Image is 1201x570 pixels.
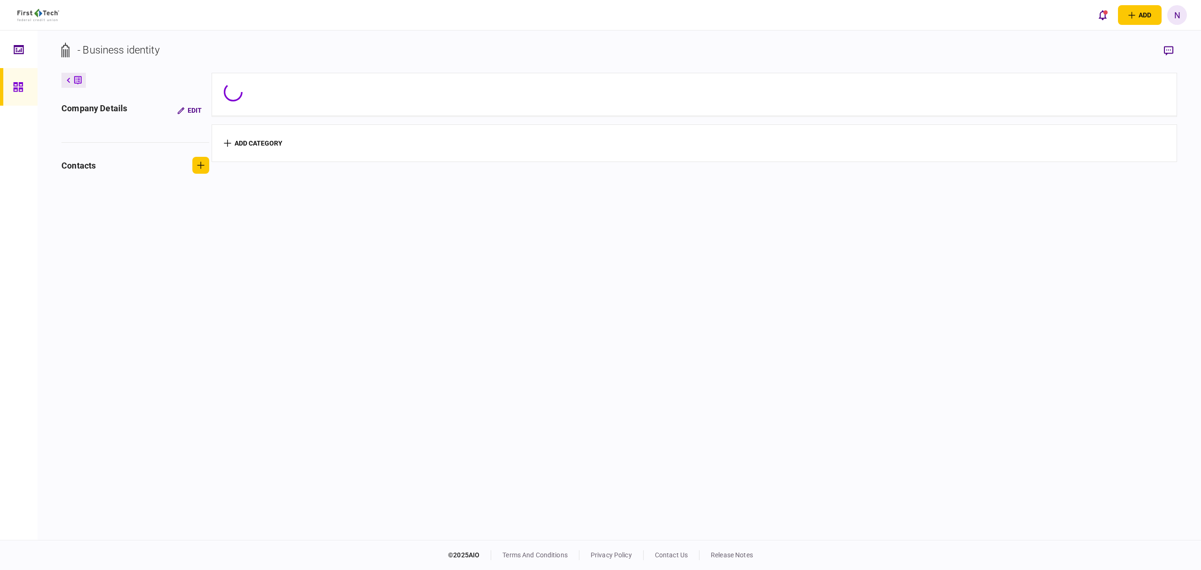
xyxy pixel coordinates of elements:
[77,42,160,58] div: - Business identity
[1167,5,1187,25] button: N
[61,102,127,119] div: company details
[448,550,491,560] div: © 2025 AIO
[1118,5,1162,25] button: open adding identity options
[711,551,753,559] a: release notes
[591,551,632,559] a: privacy policy
[61,159,96,172] div: contacts
[17,9,59,21] img: client company logo
[502,551,568,559] a: terms and conditions
[224,139,282,147] button: add category
[1093,5,1112,25] button: open notifications list
[170,102,209,119] button: Edit
[655,551,688,559] a: contact us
